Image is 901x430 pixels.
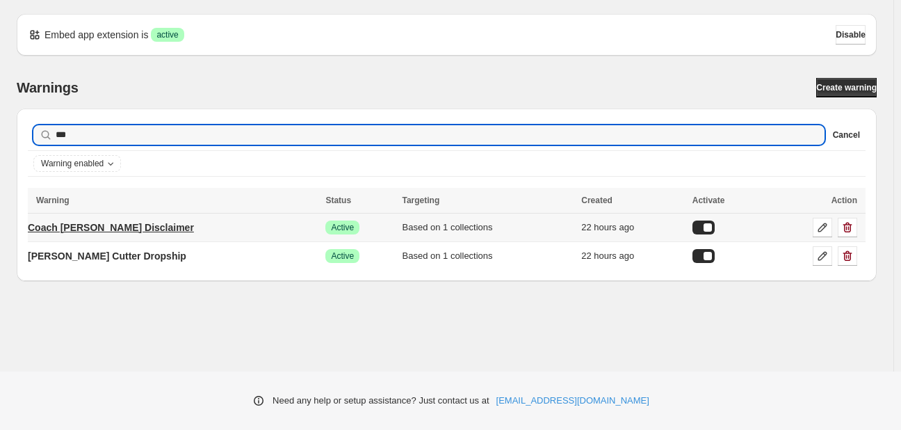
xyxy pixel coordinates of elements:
span: active [156,29,178,40]
div: Based on 1 collections [403,249,574,263]
button: Cancel [833,127,860,143]
span: Active [331,222,354,233]
span: Action [831,196,857,205]
span: Status [325,196,351,205]
h2: Warnings [17,79,79,96]
span: Create warning [816,82,877,93]
span: Cancel [833,129,860,141]
span: Warning [36,196,70,205]
button: Warning enabled [34,156,120,171]
a: [EMAIL_ADDRESS][DOMAIN_NAME] [496,394,649,408]
span: Disable [836,29,866,40]
div: 22 hours ago [581,221,683,234]
span: Active [331,250,354,262]
a: Create warning [816,78,877,97]
span: Activate [692,196,725,205]
p: [PERSON_NAME] Cutter Dropship [28,249,186,263]
div: Based on 1 collections [403,221,574,234]
p: Embed app extension is [44,28,148,42]
a: [PERSON_NAME] Cutter Dropship [28,245,186,267]
div: 22 hours ago [581,249,683,263]
p: Coach [PERSON_NAME] Disclaimer [28,221,194,234]
span: Created [581,196,612,205]
button: Disable [836,25,866,45]
span: Targeting [403,196,440,205]
span: Warning enabled [41,158,104,169]
a: Coach [PERSON_NAME] Disclaimer [28,216,194,239]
